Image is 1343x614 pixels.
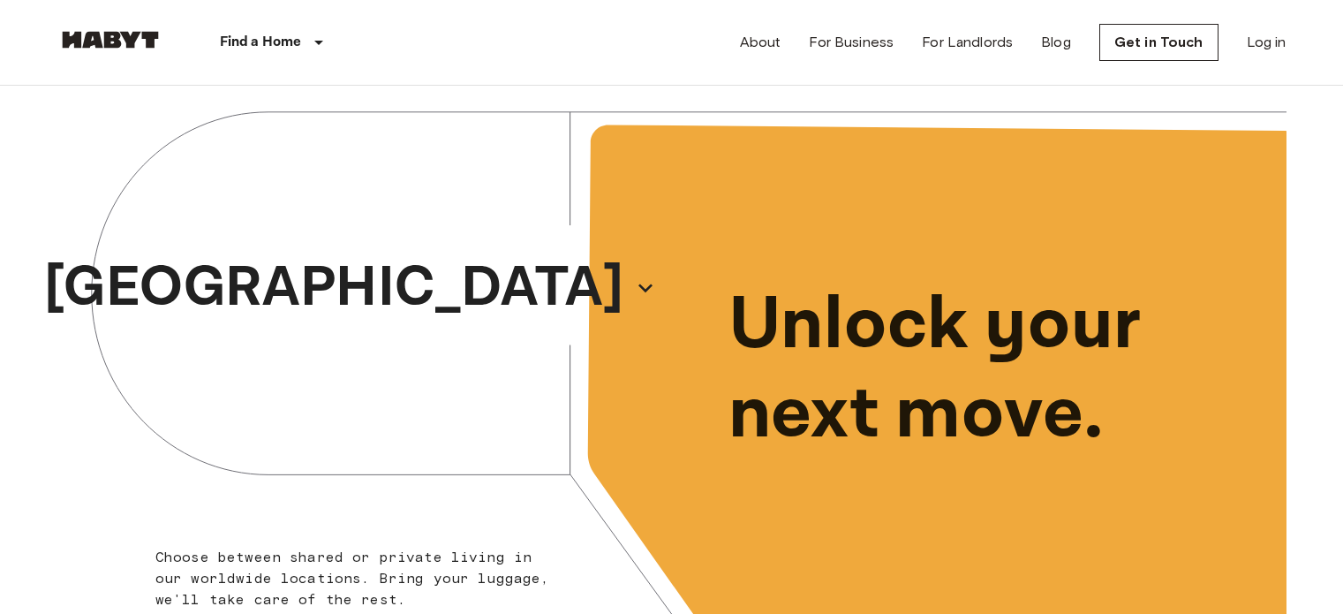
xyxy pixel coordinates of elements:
a: For Landlords [922,32,1013,53]
a: About [740,32,781,53]
p: Choose between shared or private living in our worldwide locations. Bring your luggage, we'll tak... [155,547,561,610]
p: Find a Home [220,32,302,53]
a: Log in [1247,32,1286,53]
button: [GEOGRAPHIC_DATA] [37,240,662,336]
a: Get in Touch [1099,24,1219,61]
p: Unlock your next move. [728,281,1258,459]
a: For Business [809,32,894,53]
p: [GEOGRAPHIC_DATA] [44,246,623,330]
a: Blog [1041,32,1071,53]
img: Habyt [57,31,163,49]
